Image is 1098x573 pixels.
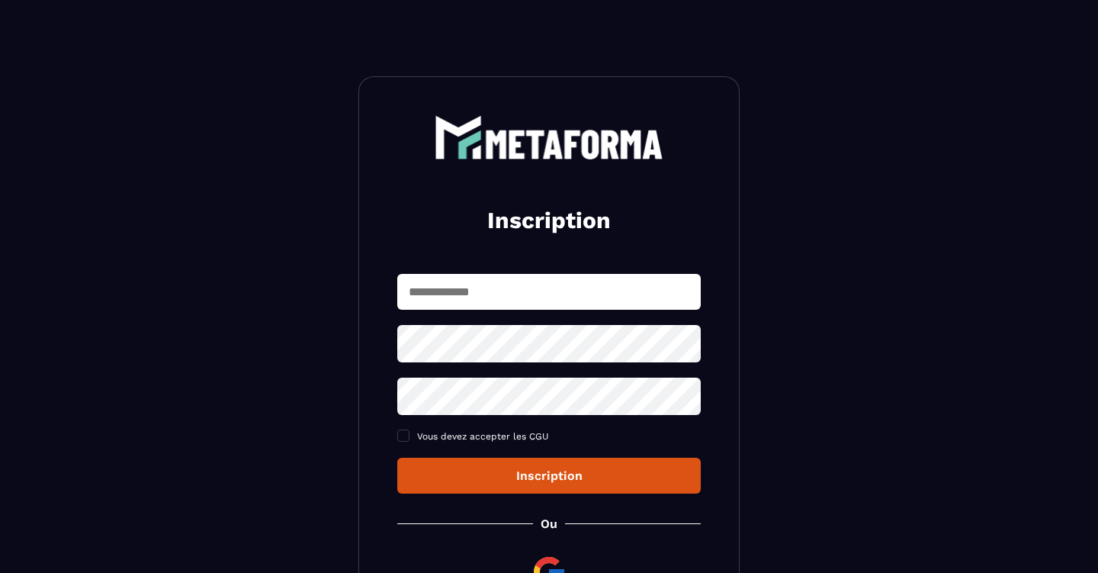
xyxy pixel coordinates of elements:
[416,205,682,236] h2: Inscription
[397,458,701,494] button: Inscription
[541,517,557,531] p: Ou
[417,431,549,442] span: Vous devez accepter les CGU
[409,468,689,483] div: Inscription
[435,115,663,159] img: logo
[397,115,701,159] a: logo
